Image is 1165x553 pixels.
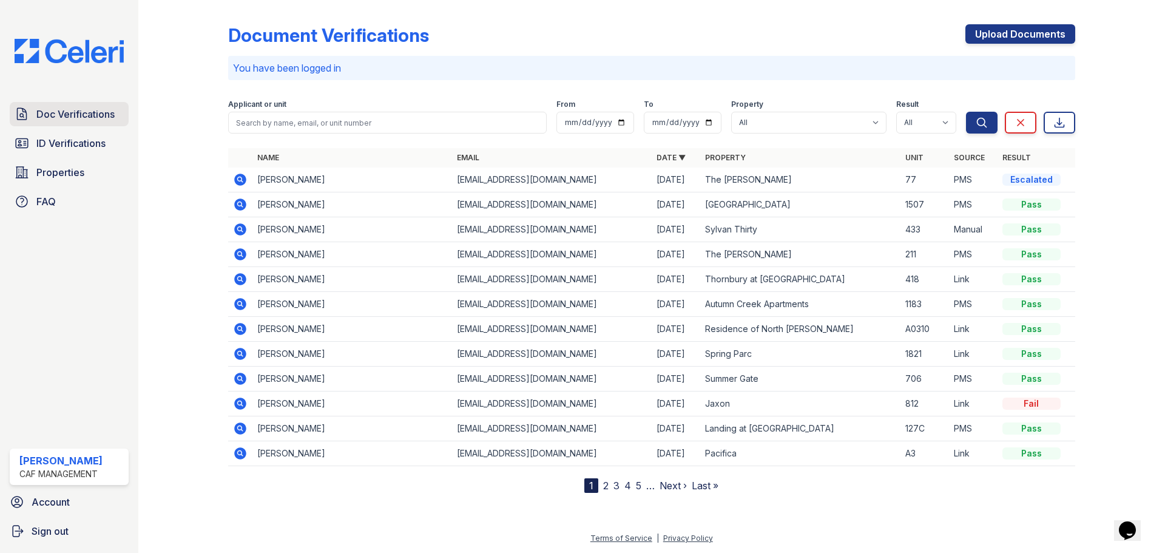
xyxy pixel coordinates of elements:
[624,480,631,492] a: 4
[652,242,700,267] td: [DATE]
[19,453,103,468] div: [PERSON_NAME]
[10,102,129,126] a: Doc Verifications
[965,24,1075,44] a: Upload Documents
[657,153,686,162] a: Date ▼
[949,217,998,242] td: Manual
[692,480,718,492] a: Last »
[1002,447,1061,460] div: Pass
[584,478,598,493] div: 1
[954,153,985,162] a: Source
[452,392,652,416] td: [EMAIL_ADDRESS][DOMAIN_NAME]
[1002,323,1061,335] div: Pass
[657,534,659,543] div: |
[700,168,900,192] td: The [PERSON_NAME]
[652,342,700,367] td: [DATE]
[457,153,479,162] a: Email
[452,242,652,267] td: [EMAIL_ADDRESS][DOMAIN_NAME]
[900,416,949,441] td: 127C
[900,392,949,416] td: 812
[452,317,652,342] td: [EMAIL_ADDRESS][DOMAIN_NAME]
[452,342,652,367] td: [EMAIL_ADDRESS][DOMAIN_NAME]
[700,192,900,217] td: [GEOGRAPHIC_DATA]
[1002,273,1061,285] div: Pass
[652,441,700,466] td: [DATE]
[652,168,700,192] td: [DATE]
[1002,248,1061,260] div: Pass
[1114,504,1153,541] iframe: chat widget
[700,317,900,342] td: Residence of North [PERSON_NAME]
[252,441,452,466] td: [PERSON_NAME]
[700,217,900,242] td: Sylvan Thirty
[1002,198,1061,211] div: Pass
[949,441,998,466] td: Link
[900,317,949,342] td: A0310
[700,441,900,466] td: Pacifica
[19,468,103,480] div: CAF Management
[603,480,609,492] a: 2
[949,416,998,441] td: PMS
[252,342,452,367] td: [PERSON_NAME]
[252,392,452,416] td: [PERSON_NAME]
[900,168,949,192] td: 77
[1002,174,1061,186] div: Escalated
[252,416,452,441] td: [PERSON_NAME]
[10,131,129,155] a: ID Verifications
[900,367,949,392] td: 706
[452,367,652,392] td: [EMAIL_ADDRESS][DOMAIN_NAME]
[252,217,452,242] td: [PERSON_NAME]
[949,267,998,292] td: Link
[652,416,700,441] td: [DATE]
[652,392,700,416] td: [DATE]
[700,367,900,392] td: Summer Gate
[660,480,687,492] a: Next ›
[32,524,69,538] span: Sign out
[452,168,652,192] td: [EMAIL_ADDRESS][DOMAIN_NAME]
[1002,398,1061,410] div: Fail
[663,534,713,543] a: Privacy Policy
[949,168,998,192] td: PMS
[700,342,900,367] td: Spring Parc
[36,194,56,209] span: FAQ
[36,107,115,121] span: Doc Verifications
[1002,153,1031,162] a: Result
[896,100,919,109] label: Result
[452,192,652,217] td: [EMAIL_ADDRESS][DOMAIN_NAME]
[233,61,1070,75] p: You have been logged in
[636,480,641,492] a: 5
[252,192,452,217] td: [PERSON_NAME]
[252,317,452,342] td: [PERSON_NAME]
[900,217,949,242] td: 433
[1002,422,1061,435] div: Pass
[252,292,452,317] td: [PERSON_NAME]
[257,153,279,162] a: Name
[949,292,998,317] td: PMS
[452,292,652,317] td: [EMAIL_ADDRESS][DOMAIN_NAME]
[252,267,452,292] td: [PERSON_NAME]
[949,367,998,392] td: PMS
[646,478,655,493] span: …
[228,24,429,46] div: Document Verifications
[613,480,620,492] a: 3
[700,242,900,267] td: The [PERSON_NAME]
[949,317,998,342] td: Link
[652,317,700,342] td: [DATE]
[10,189,129,214] a: FAQ
[949,392,998,416] td: Link
[652,267,700,292] td: [DATE]
[705,153,746,162] a: Property
[652,367,700,392] td: [DATE]
[731,100,763,109] label: Property
[10,160,129,185] a: Properties
[252,242,452,267] td: [PERSON_NAME]
[900,441,949,466] td: A3
[700,416,900,441] td: Landing at [GEOGRAPHIC_DATA]
[900,242,949,267] td: 211
[1002,298,1061,310] div: Pass
[700,267,900,292] td: Thornbury at [GEOGRAPHIC_DATA]
[452,441,652,466] td: [EMAIL_ADDRESS][DOMAIN_NAME]
[252,168,452,192] td: [PERSON_NAME]
[5,519,133,543] a: Sign out
[644,100,653,109] label: To
[1002,373,1061,385] div: Pass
